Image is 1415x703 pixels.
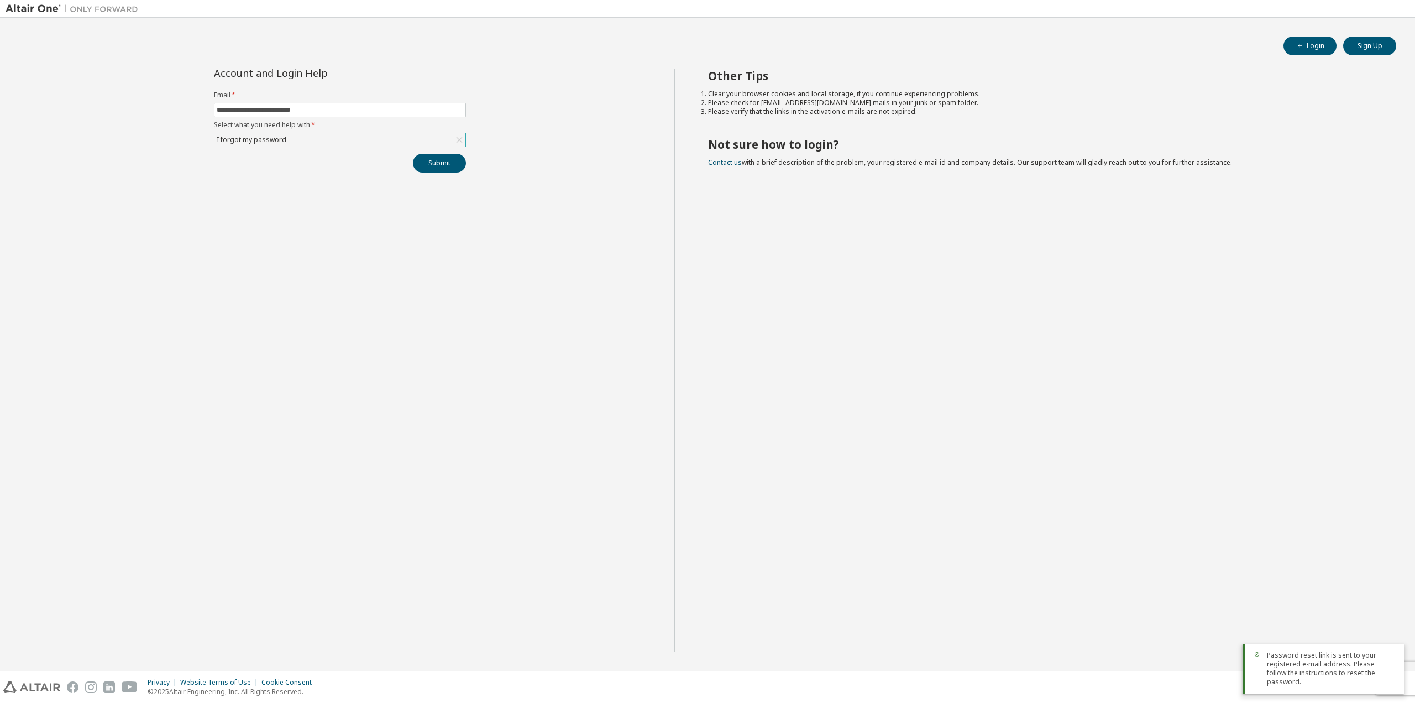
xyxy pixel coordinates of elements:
[214,121,466,129] label: Select what you need help with
[122,681,138,693] img: youtube.svg
[214,69,416,77] div: Account and Login Help
[214,91,466,100] label: Email
[708,69,1377,83] h2: Other Tips
[413,154,466,173] button: Submit
[3,681,60,693] img: altair_logo.svg
[1267,651,1395,686] span: Password reset link is sent to your registered e-mail address. Please follow the instructions to ...
[85,681,97,693] img: instagram.svg
[708,158,1232,167] span: with a brief description of the problem, your registered e-mail id and company details. Our suppo...
[261,678,318,687] div: Cookie Consent
[180,678,261,687] div: Website Terms of Use
[6,3,144,14] img: Altair One
[708,107,1377,116] li: Please verify that the links in the activation e-mails are not expired.
[708,90,1377,98] li: Clear your browser cookies and local storage, if you continue experiencing problems.
[708,137,1377,152] h2: Not sure how to login?
[148,687,318,696] p: © 2025 Altair Engineering, Inc. All Rights Reserved.
[1283,37,1337,55] button: Login
[215,134,288,146] div: I forgot my password
[148,678,180,687] div: Privacy
[103,681,115,693] img: linkedin.svg
[1343,37,1396,55] button: Sign Up
[708,98,1377,107] li: Please check for [EMAIL_ADDRESS][DOMAIN_NAME] mails in your junk or spam folder.
[708,158,742,167] a: Contact us
[214,133,465,147] div: I forgot my password
[67,681,78,693] img: facebook.svg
